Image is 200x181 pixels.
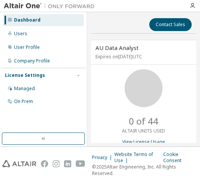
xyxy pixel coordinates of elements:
[92,154,114,161] div: Privacy
[163,151,198,164] div: Cookie Consent
[14,98,33,105] div: On Prem
[41,160,48,168] img: facebook.svg
[14,44,40,50] div: User Profile
[2,160,36,168] img: altair_logo.svg
[129,115,158,128] p: 0 of 44
[53,160,59,168] img: instagram.svg
[64,160,71,168] img: linkedin.svg
[14,58,50,64] div: Company Profile
[14,17,41,23] div: Dashboard
[149,18,192,31] button: Contact Sales
[122,139,165,145] a: View License Usage
[14,86,35,92] div: Managed
[14,31,27,37] div: Users
[5,72,45,78] div: License Settings
[95,44,139,51] span: AU Data Analyst
[76,160,86,168] img: youtube.svg
[122,128,165,134] p: ALTAIR UNITS USED
[114,151,163,164] div: Website Terms of Use
[92,164,198,176] p: © 2025 Altair Engineering, Inc. All Rights Reserved.
[4,2,98,10] img: Altair One
[95,53,190,60] p: Expires on [DATE] UTC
